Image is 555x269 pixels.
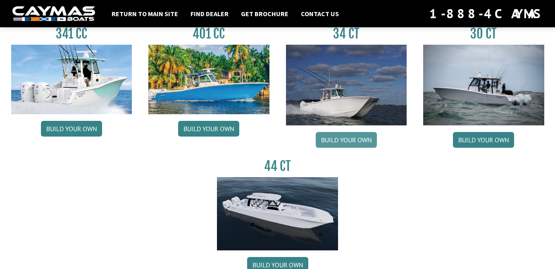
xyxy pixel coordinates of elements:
h3: 44 CT [217,159,338,174]
a: Get Brochure [237,8,293,19]
img: white-logo-c9c8dbefe5ff5ceceb0f0178aa75bf4bb51f6bca0971e226c86eb53dfe498488.png [12,6,95,22]
a: Build your own [178,121,239,137]
h3: 401 CC [148,26,269,41]
img: 401CC_thumb.pg.jpg [148,45,269,114]
img: 30_CT_photo_shoot_for_caymas_connect.jpg [423,45,544,125]
img: 341CC-thumbjpg.jpg [11,45,132,114]
h3: 30 CT [423,26,544,41]
a: Find Dealer [186,8,233,19]
a: Contact Us [297,8,343,19]
a: Build your own [316,132,377,148]
a: Build your own [41,121,102,137]
h3: 34 CT [286,26,407,41]
a: Return to main site [107,8,182,19]
div: 1-888-4CAYMAS [429,5,543,23]
a: Build your own [453,132,514,148]
img: 44ct_background.png [217,177,338,251]
h3: 341 CC [11,26,132,41]
img: Caymas_34_CT_pic_1.jpg [286,45,407,125]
